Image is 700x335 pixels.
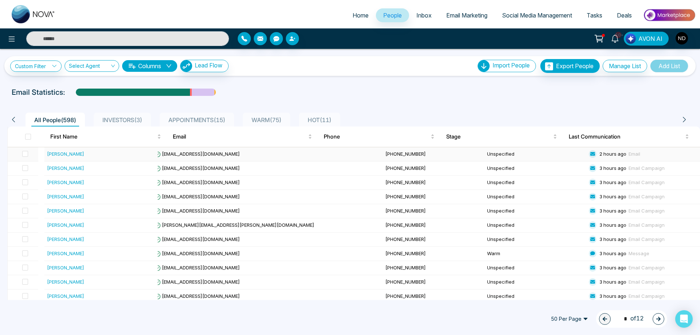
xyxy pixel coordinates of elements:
span: WARM ( 75 ) [249,116,284,124]
span: AVON AI [638,34,662,43]
span: [PHONE_NUMBER] [385,236,426,242]
a: People [376,8,409,22]
span: Email Campaign [629,165,665,171]
button: Manage List [603,60,647,72]
span: 3 hours ago [599,236,626,242]
div: [PERSON_NAME] [47,150,84,157]
span: Email Campaign [629,293,665,299]
span: [EMAIL_ADDRESS][DOMAIN_NAME] [155,250,240,256]
span: of 12 [619,314,644,324]
a: Custom Filter [10,61,62,72]
div: [PERSON_NAME] [47,221,84,229]
span: Email Campaign [629,222,665,228]
span: People [383,12,402,19]
div: [PERSON_NAME] [47,292,84,300]
a: Social Media Management [495,8,579,22]
span: [EMAIL_ADDRESS][DOMAIN_NAME] [155,151,240,157]
td: Unspecified [484,204,586,218]
div: [PERSON_NAME] [47,179,84,186]
span: 3 hours ago [599,165,626,171]
a: Deals [610,8,639,22]
span: 3 hours ago [599,194,626,199]
img: User Avatar [676,32,688,44]
span: 3 hours ago [599,208,626,214]
img: Lead Flow [626,34,636,44]
span: Deals [617,12,632,19]
span: 3 hours ago [599,279,626,285]
span: Email Campaign [629,265,665,270]
a: Home [345,8,376,22]
span: 3 hours ago [599,250,626,256]
button: Lead Flow [180,60,229,72]
div: [PERSON_NAME] [47,193,84,200]
span: 3 hours ago [599,222,626,228]
span: HOT ( 11 ) [305,116,334,124]
span: Tasks [587,12,602,19]
td: Unspecified [484,190,586,204]
span: [EMAIL_ADDRESS][DOMAIN_NAME] [155,293,240,299]
span: [EMAIL_ADDRESS][DOMAIN_NAME] [155,165,240,171]
span: 3 hours ago [599,293,626,299]
span: First Name [50,132,156,141]
span: Email Campaign [629,208,665,214]
span: Last Communication [569,132,684,141]
span: down [166,63,172,69]
span: [PHONE_NUMBER] [385,250,426,256]
button: AVON AI [624,32,669,46]
td: Warm [484,247,586,261]
div: [PERSON_NAME] [47,278,84,285]
span: [EMAIL_ADDRESS][DOMAIN_NAME] [155,179,240,185]
td: Unspecified [484,261,586,275]
th: First Name [44,126,167,147]
span: Import People [493,62,530,69]
td: Unspecified [484,275,586,289]
span: [PHONE_NUMBER] [385,208,426,214]
span: Email Campaign [629,279,665,285]
div: [PERSON_NAME] [47,250,84,257]
span: 50 Per Page [546,313,593,325]
span: Stage [446,132,552,141]
span: 3 hours ago [599,179,626,185]
span: [EMAIL_ADDRESS][DOMAIN_NAME] [155,236,240,242]
th: Phone [318,126,440,147]
div: [PERSON_NAME] [47,264,84,271]
span: Email Marketing [446,12,487,19]
span: [EMAIL_ADDRESS][DOMAIN_NAME] [155,208,240,214]
img: Nova CRM Logo [12,5,55,23]
td: Unspecified [484,218,586,233]
a: 10+ [606,32,624,44]
td: Unspecified [484,289,586,304]
span: Email [629,151,640,157]
span: [EMAIL_ADDRESS][DOMAIN_NAME] [155,265,240,270]
span: [PHONE_NUMBER] [385,293,426,299]
span: Email Campaign [629,236,665,242]
span: Export People [556,62,594,70]
span: [PHONE_NUMBER] [385,179,426,185]
span: Email [173,132,307,141]
button: Export People [540,59,600,73]
span: [PHONE_NUMBER] [385,265,426,270]
div: [PERSON_NAME] [47,207,84,214]
td: Unspecified [484,147,586,161]
span: [PHONE_NUMBER] [385,151,426,157]
span: 3 hours ago [599,265,626,270]
a: Tasks [579,8,610,22]
span: Email Campaign [629,194,665,199]
span: [PHONE_NUMBER] [385,222,426,228]
td: Unspecified [484,233,586,247]
span: 10+ [615,32,622,38]
span: [EMAIL_ADDRESS][DOMAIN_NAME] [155,194,240,199]
span: [PHONE_NUMBER] [385,165,426,171]
span: Inbox [416,12,432,19]
span: [PHONE_NUMBER] [385,279,426,285]
div: [PERSON_NAME] [47,164,84,172]
div: Open Intercom Messenger [675,310,693,328]
img: Market-place.gif [643,7,696,23]
span: All People ( 598 ) [31,116,79,124]
span: Phone [324,132,429,141]
span: APPOINTMENTS ( 15 ) [166,116,228,124]
span: 2 hours ago [599,151,626,157]
th: Last Communication [563,126,700,147]
a: Lead FlowLead Flow [177,60,229,72]
span: Email Campaign [629,179,665,185]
